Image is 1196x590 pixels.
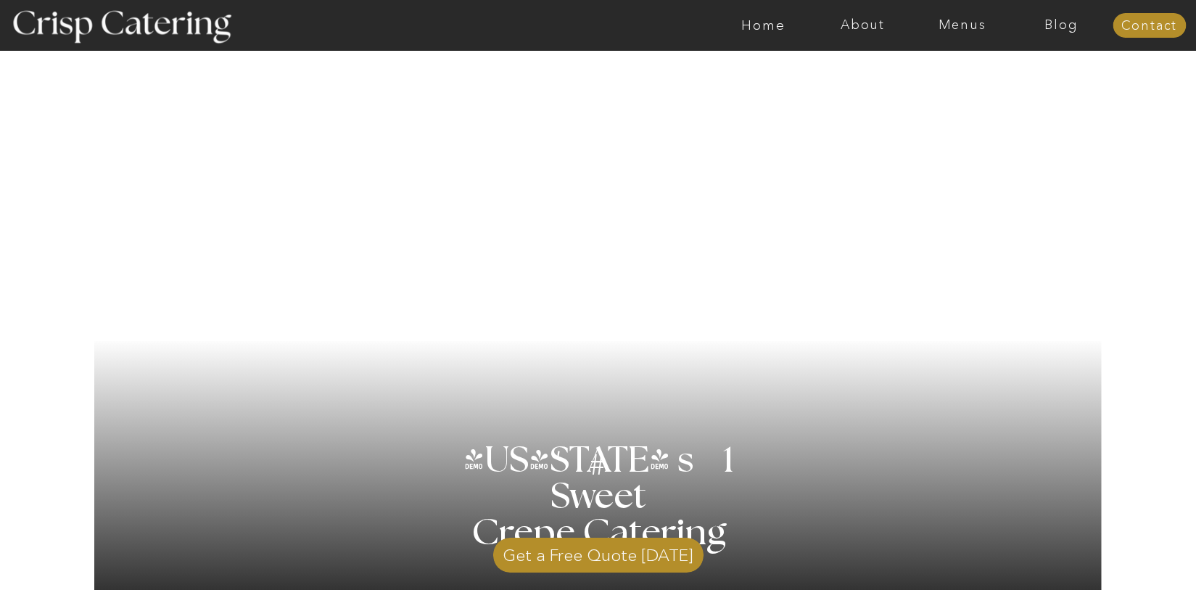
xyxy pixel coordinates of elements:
[912,18,1012,33] a: Menus
[813,18,912,33] a: About
[1051,517,1196,590] iframe: podium webchat widget bubble
[558,451,640,493] h3: #
[413,443,784,552] h1: [US_STATE] s 1 Sweet Crepe Catering
[1113,19,1186,33] a: Contact
[529,443,588,479] h3: '
[493,530,704,573] a: Get a Free Quote [DATE]
[714,18,813,33] a: Home
[1012,18,1111,33] a: Blog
